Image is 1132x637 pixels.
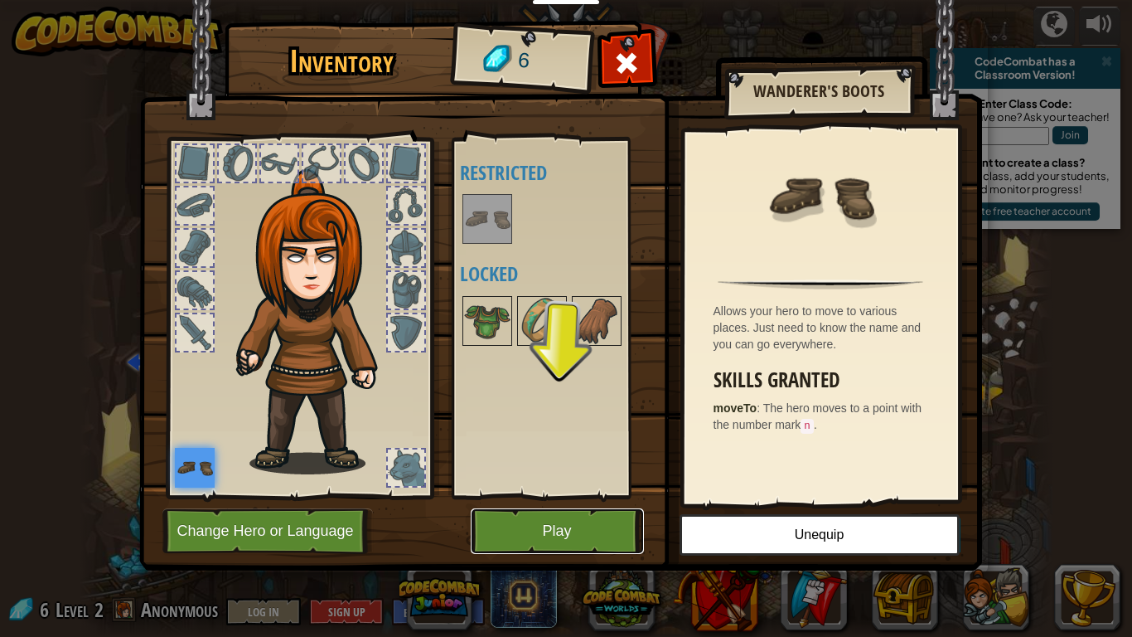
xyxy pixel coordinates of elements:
div: Allows your hero to move to various places. Just need to know the name and you can go everywhere. [714,303,936,353]
img: portrait.png [464,298,510,344]
button: Change Hero or Language [162,508,373,554]
span: : [757,401,763,415]
h3: Skills Granted [714,369,936,391]
h2: Wanderer's Boots [741,82,897,100]
img: portrait.png [519,298,565,344]
strong: moveTo [714,401,757,415]
img: portrait.png [175,448,215,488]
img: hair_f2.png [229,169,407,474]
span: 6 [516,46,530,76]
h1: Inventory [236,44,447,79]
button: Play [471,508,644,554]
h4: Restricted [460,162,655,183]
img: portrait.png [573,298,620,344]
img: portrait.png [767,143,874,250]
img: portrait.png [464,196,510,242]
img: hr.png [718,280,922,289]
h4: Locked [460,263,655,284]
span: The hero moves to a point with the number mark . [714,401,922,431]
button: Unequip [680,514,960,556]
code: n [801,419,814,434]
